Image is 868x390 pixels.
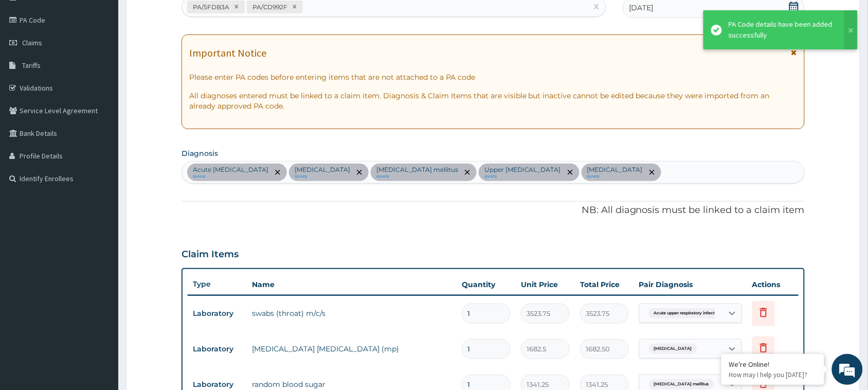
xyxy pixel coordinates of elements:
th: Unit Price [516,274,575,295]
small: query [484,174,561,179]
small: query [587,174,643,179]
span: [DATE] [629,3,654,13]
span: remove selection option [355,168,364,177]
span: We're online! [60,130,142,234]
p: All diagnoses entered must be linked to a claim item. Diagnosis & Claim Items that are visible bu... [189,91,797,111]
div: PA/5FDB3A [190,1,231,13]
span: remove selection option [647,168,657,177]
p: NB: All diagnosis must be linked to a claim item [182,204,805,217]
p: Upper [MEDICAL_DATA] [484,166,561,174]
span: [MEDICAL_DATA] [649,344,697,354]
label: Diagnosis [182,148,218,158]
p: How may I help you today? [729,370,817,379]
th: Name [247,274,457,295]
div: We're Online! [729,360,817,369]
th: Actions [747,274,799,295]
div: Chat with us now [53,58,173,71]
p: Acute [MEDICAL_DATA] [193,166,268,174]
td: [MEDICAL_DATA] [MEDICAL_DATA] (mp) [247,339,457,359]
th: Type [188,275,247,294]
th: Quantity [457,274,516,295]
small: query [376,174,458,179]
div: Minimize live chat window [169,5,193,30]
span: [MEDICAL_DATA] mellitus [649,379,714,389]
div: PA Code details have been added successfully [729,19,835,41]
small: query [193,174,268,179]
p: Please enter PA codes before entering items that are not attached to a PA code [189,72,797,82]
td: Laboratory [188,304,247,323]
td: swabs (throat) m/c/s [247,303,457,324]
span: remove selection option [463,168,472,177]
th: Total Price [575,274,634,295]
textarea: Type your message and hit 'Enter' [5,281,196,317]
p: [MEDICAL_DATA] [587,166,643,174]
td: Laboratory [188,340,247,359]
div: PA/CD992F [249,1,289,13]
span: Claims [22,38,42,47]
span: remove selection option [566,168,575,177]
h3: Claim Items [182,249,239,260]
p: [MEDICAL_DATA] mellitus [376,166,458,174]
span: remove selection option [273,168,282,177]
span: Tariffs [22,61,41,70]
p: [MEDICAL_DATA] [295,166,350,174]
img: d_794563401_company_1708531726252_794563401 [19,51,42,77]
small: query [295,174,350,179]
h1: Important Notice [189,47,266,59]
span: Acute upper respiratory infect... [649,308,724,318]
th: Pair Diagnosis [634,274,747,295]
